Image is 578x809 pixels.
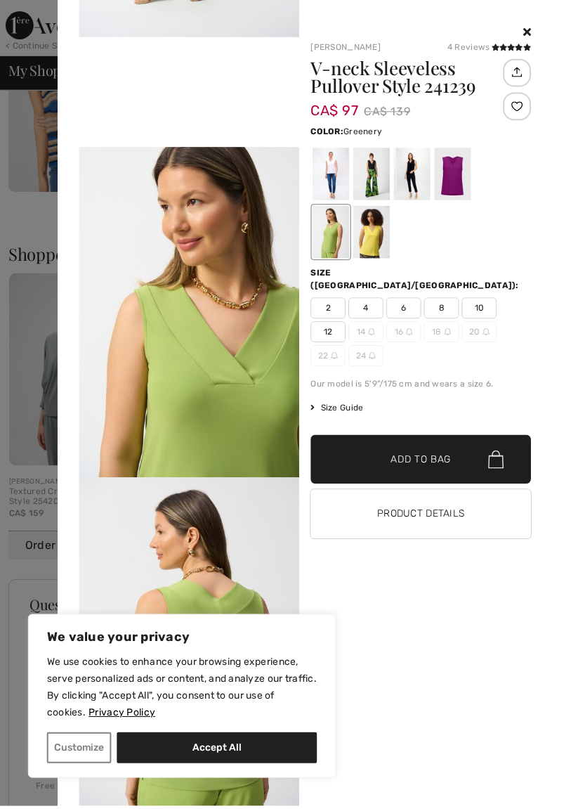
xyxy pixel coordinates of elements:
button: Product Details [312,491,533,541]
span: 4 [350,299,385,320]
span: CA$ 97 [312,89,360,119]
img: Share [507,60,530,84]
img: ring-m.svg [369,330,376,337]
img: ring-m.svg [485,330,492,337]
a: [PERSON_NAME] [312,42,382,52]
video: Your browser does not support the video tag. [79,37,301,148]
p: We use cookies to enhance your browsing experience, serve personalized ads or content, and analyz... [47,656,318,724]
span: Help [30,10,59,22]
h1: V-neck Sleeveless Pullover Style 241239 [312,59,515,96]
div: Size ([GEOGRAPHIC_DATA]/[GEOGRAPHIC_DATA]): [312,268,533,293]
img: Bag.svg [490,452,506,470]
span: 22 [312,347,347,368]
button: Add to Bag [312,436,533,486]
span: Color: [312,127,345,137]
img: ring-m.svg [446,330,453,337]
span: 10 [464,299,499,320]
div: Vanilla 30 [314,148,350,201]
img: joseph-ribkoff-tops-greenery_241239k_1_56d7_search.jpg [79,148,301,479]
div: 4 Reviews [449,41,533,53]
span: Greenery [345,127,383,137]
div: Midnight Blue [395,148,432,201]
img: ring-m.svg [370,354,377,361]
div: Purple orchid [436,148,473,201]
span: Add to Bag [393,454,453,469]
span: Size Guide [312,403,364,415]
span: 6 [388,299,423,320]
button: Customize [47,735,112,766]
span: 18 [426,323,461,344]
div: Our model is 5'9"/175 cm and wears a size 6. [312,379,533,391]
span: 8 [426,299,461,320]
span: 12 [312,323,347,344]
div: Citrus [355,207,391,259]
span: 14 [350,323,385,344]
span: 20 [464,323,499,344]
span: CA$ 139 [365,102,412,123]
div: Greenery [314,207,350,259]
img: ring-m.svg [407,330,414,337]
div: We value your privacy [28,616,337,781]
span: 24 [350,347,385,368]
img: ring-m.svg [332,354,339,361]
div: Black [355,148,391,201]
p: We value your privacy [47,631,318,648]
span: 16 [388,323,423,344]
a: Privacy Policy [88,708,157,722]
button: Accept All [117,735,318,766]
span: 2 [312,299,347,320]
